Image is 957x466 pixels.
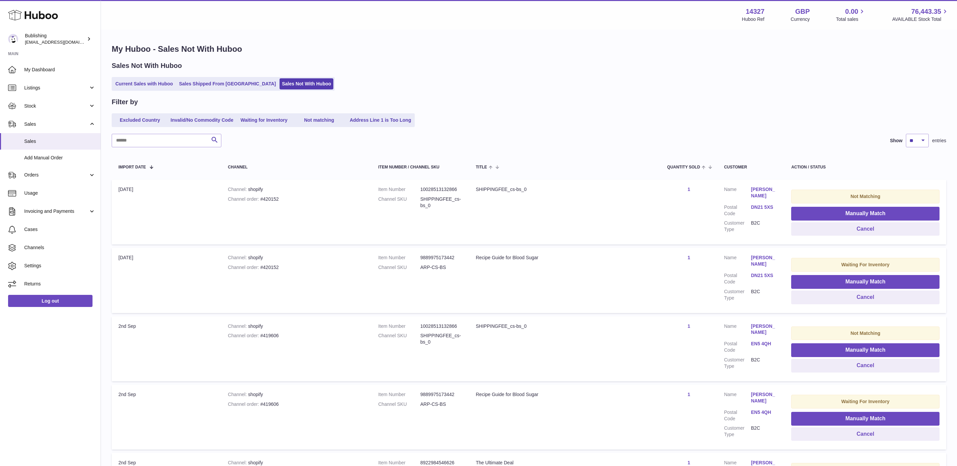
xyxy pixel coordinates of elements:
[688,323,690,329] a: 1
[724,409,751,422] dt: Postal Code
[112,44,946,54] h1: My Huboo - Sales Not With Huboo
[890,138,903,144] label: Show
[724,288,751,301] dt: Customer Type
[8,34,18,44] img: internalAdmin-14327@internal.huboo.com
[791,343,940,357] button: Manually Match
[476,255,654,261] div: Recipe Guide for Blood Sugar
[112,385,221,450] td: 2nd Sep
[24,244,96,251] span: Channels
[228,196,365,202] div: #420152
[228,401,261,407] strong: Channel order
[24,263,96,269] span: Settings
[378,323,420,329] dt: Item Number
[292,115,346,126] a: Not matching
[112,98,138,107] h2: Filter by
[378,186,420,193] dt: Item Number
[228,323,365,329] div: shopify
[378,460,420,466] dt: Item Number
[280,78,333,89] a: Sales Not With Huboo
[836,16,866,23] span: Total sales
[112,180,221,244] td: [DATE]
[751,425,778,438] dd: B2C
[25,39,99,45] span: [EMAIL_ADDRESS][DOMAIN_NAME]
[791,165,940,169] div: Action / Status
[113,78,175,89] a: Current Sales with Huboo
[476,165,487,169] span: Title
[228,323,248,329] strong: Channel
[118,165,146,169] span: Import date
[228,333,261,338] strong: Channel order
[795,7,810,16] strong: GBP
[791,427,940,441] button: Cancel
[168,115,236,126] a: Invalid/No Commodity Code
[850,194,880,199] strong: Not Matching
[911,7,941,16] span: 76,443.35
[378,391,420,398] dt: Item Number
[228,460,248,465] strong: Channel
[791,16,810,23] div: Currency
[724,272,751,285] dt: Postal Code
[420,391,462,398] dd: 9889975173442
[751,391,778,404] a: [PERSON_NAME]
[751,255,778,267] a: [PERSON_NAME]
[228,460,365,466] div: shopify
[688,187,690,192] a: 1
[420,255,462,261] dd: 9889975173442
[892,7,949,23] a: 76,443.35 AVAILABLE Stock Total
[24,103,88,109] span: Stock
[791,275,940,289] button: Manually Match
[724,165,778,169] div: Customer
[112,248,221,313] td: [DATE]
[378,401,420,407] dt: Channel SKU
[892,16,949,23] span: AVAILABLE Stock Total
[25,33,85,45] div: Bublishing
[420,186,462,193] dd: 10028513132866
[724,204,751,217] dt: Postal Code
[24,121,88,127] span: Sales
[24,85,88,91] span: Listings
[724,425,751,438] dt: Customer Type
[378,165,462,169] div: Item Number / Channel SKU
[177,78,278,89] a: Sales Shipped From [GEOGRAPHIC_DATA]
[791,222,940,236] button: Cancel
[378,196,420,209] dt: Channel SKU
[791,290,940,304] button: Cancel
[228,187,248,192] strong: Channel
[746,7,765,16] strong: 14327
[751,409,778,416] a: EN5 4QH
[751,357,778,370] dd: B2C
[420,264,462,271] dd: ARP-CS-BS
[24,138,96,145] span: Sales
[24,226,96,233] span: Cases
[841,399,889,404] strong: Waiting For Inventory
[751,323,778,336] a: [PERSON_NAME]
[24,67,96,73] span: My Dashboard
[751,204,778,210] a: DN21 5XS
[724,341,751,353] dt: Postal Code
[228,186,365,193] div: shopify
[24,208,88,215] span: Invoicing and Payments
[420,196,462,209] dd: SHIPPINGFEE_cs-bs_0
[476,391,654,398] div: Recipe Guide for Blood Sugar
[845,7,858,16] span: 0.00
[791,359,940,373] button: Cancel
[8,295,93,307] a: Log out
[724,220,751,233] dt: Customer Type
[724,323,751,338] dt: Name
[24,190,96,196] span: Usage
[237,115,291,126] a: Waiting for Inventory
[791,207,940,221] button: Manually Match
[228,333,365,339] div: #419606
[228,401,365,407] div: #419606
[751,341,778,347] a: EN5 4QH
[751,220,778,233] dd: B2C
[742,16,765,23] div: Huboo Ref
[476,460,654,466] div: The Ultimate Deal
[688,392,690,397] a: 1
[791,412,940,426] button: Manually Match
[420,333,462,345] dd: SHIPPINGFEE_cs-bs_0
[751,272,778,279] a: DN21 5XS
[112,61,182,70] h2: Sales Not With Huboo
[841,262,889,267] strong: Waiting For Inventory
[850,331,880,336] strong: Not Matching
